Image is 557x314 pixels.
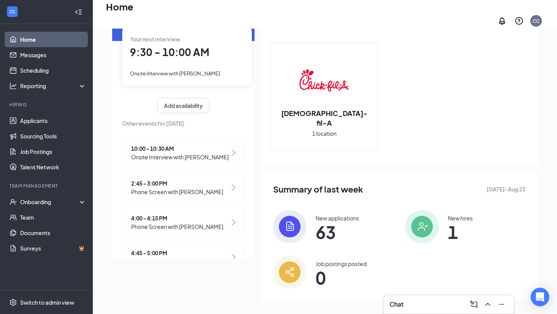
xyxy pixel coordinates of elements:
[483,300,492,309] svg: ChevronUp
[20,113,86,128] a: Applicants
[20,241,86,256] a: SurveysCrown
[273,256,306,289] img: icon
[316,271,367,285] span: 0
[9,299,17,306] svg: Settings
[469,300,478,309] svg: ComposeMessage
[487,185,525,193] span: [DATE] - Aug 23
[130,70,220,77] span: Onsite Interview with [PERSON_NAME]
[20,299,74,306] div: Switch to admin view
[299,56,349,105] img: Chick-fil-A
[312,129,337,138] span: 1 location
[131,188,223,196] span: Phone Screen with [PERSON_NAME]
[316,260,367,268] div: Job postings posted
[20,198,80,206] div: Onboarding
[131,179,223,188] span: 2:45 - 3:00 PM
[273,183,363,196] span: Summary of last week
[9,8,16,15] svg: WorkstreamLogo
[131,222,223,231] span: Phone Screen with [PERSON_NAME]
[20,32,86,47] a: Home
[20,128,86,144] a: Sourcing Tools
[497,300,506,309] svg: Minimize
[20,210,86,225] a: Team
[448,214,473,222] div: New hires
[131,249,223,257] span: 4:45 - 5:00 PM
[9,198,17,206] svg: UserCheck
[9,101,85,108] div: Hiring
[20,47,86,63] a: Messages
[130,46,209,58] span: 9:30 - 10:00 AM
[130,36,180,43] span: Your next interview
[482,298,494,311] button: ChevronUp
[531,288,549,306] div: Open Intercom Messenger
[131,144,229,153] span: 10:00 - 10:30 AM
[20,63,86,78] a: Scheduling
[390,300,403,309] h3: Chat
[75,8,82,16] svg: Collapse
[20,225,86,241] a: Documents
[20,159,86,175] a: Talent Network
[495,298,508,311] button: Minimize
[468,298,480,311] button: ComposeMessage
[497,16,507,26] svg: Notifications
[122,119,244,128] span: Other events for [DATE]
[157,98,209,113] button: Add availability
[20,144,86,159] a: Job Postings
[131,214,223,222] span: 4:00 - 4:15 PM
[9,82,17,90] svg: Analysis
[405,210,439,243] img: icon
[448,225,473,239] span: 1
[273,210,306,243] img: icon
[533,18,540,24] div: CC
[316,225,359,239] span: 63
[131,257,223,266] span: Phone Screen with [PERSON_NAME]
[514,16,524,26] svg: QuestionInfo
[316,214,359,222] div: New applications
[9,183,85,189] div: Team Management
[20,82,87,90] div: Reporting
[131,153,229,161] span: Onsite Interview with [PERSON_NAME]
[270,108,378,128] h2: [DEMOGRAPHIC_DATA]-fil-A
